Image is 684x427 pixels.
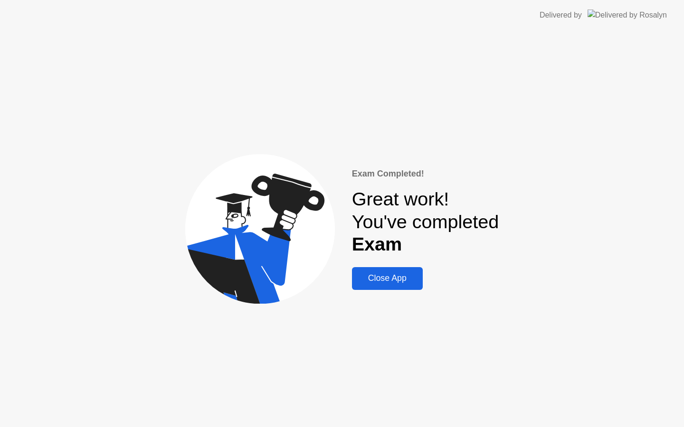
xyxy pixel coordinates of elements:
div: Delivered by [540,9,582,21]
b: Exam [352,233,402,254]
div: Close App [355,273,420,283]
img: Delivered by Rosalyn [588,9,667,20]
button: Close App [352,267,423,290]
div: Great work! You've completed [352,188,499,256]
div: Exam Completed! [352,167,499,180]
